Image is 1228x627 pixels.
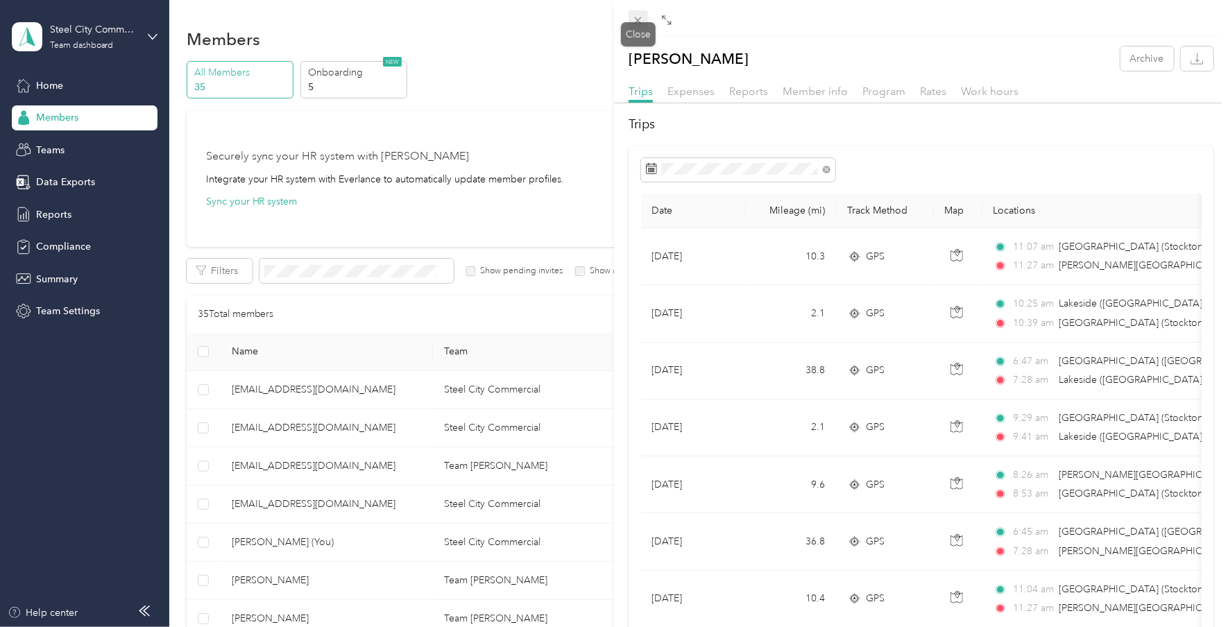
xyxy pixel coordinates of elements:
span: Rates [920,85,946,98]
span: 9:29 am [1013,411,1052,426]
span: 9:41 am [1013,429,1052,445]
span: GPS [867,249,885,264]
td: [DATE] [641,285,745,342]
span: 11:27 am [1013,601,1052,616]
td: [DATE] [641,456,745,513]
span: 7:28 am [1013,372,1052,388]
span: GPS [867,477,885,492]
span: 10:39 am [1013,316,1052,331]
span: GPS [867,420,885,435]
span: Member info [783,85,848,98]
span: 11:07 am [1013,239,1052,255]
td: [DATE] [641,400,745,456]
td: 36.8 [745,513,837,570]
span: 11:27 am [1013,258,1052,273]
td: 10.3 [745,228,837,285]
td: 9.6 [745,456,837,513]
p: [PERSON_NAME] [629,46,749,71]
span: GPS [867,534,885,549]
button: Archive [1120,46,1174,71]
span: Reports [729,85,768,98]
td: 2.1 [745,285,837,342]
td: 38.8 [745,343,837,400]
h2: Trips [629,115,1213,134]
th: Map [934,194,982,228]
span: 8:53 am [1013,486,1052,501]
td: 2.1 [745,400,837,456]
iframe: Everlance-gr Chat Button Frame [1150,549,1228,627]
span: GPS [867,306,885,321]
span: Trips [629,85,653,98]
span: 6:47 am [1013,354,1052,369]
td: [DATE] [641,343,745,400]
td: [DATE] [641,513,745,570]
span: 11:04 am [1013,582,1052,597]
span: GPS [867,363,885,378]
span: 6:45 am [1013,524,1052,540]
span: Program [862,85,905,98]
span: Expenses [667,85,715,98]
td: [DATE] [641,228,745,285]
div: Close [621,22,656,46]
span: 8:26 am [1013,467,1052,483]
span: 10:25 am [1013,296,1052,311]
span: Work hours [961,85,1018,98]
span: GPS [867,591,885,606]
th: Track Method [837,194,934,228]
th: Date [641,194,745,228]
th: Mileage (mi) [745,194,837,228]
span: 7:28 am [1013,544,1052,559]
